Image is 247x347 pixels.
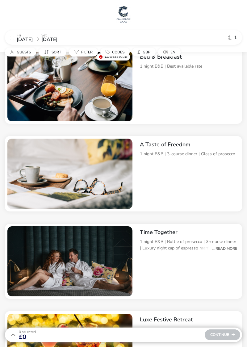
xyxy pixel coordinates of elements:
[100,48,132,56] naf-pibe-menu-bar-item: Codes
[140,63,237,69] p: 1 night B&B | Best available rate
[116,5,131,23] img: Main Website
[69,48,98,56] button: Filter
[5,48,36,56] button: Guests
[39,48,69,56] naf-pibe-menu-bar-item: Sort
[69,48,100,56] naf-pibe-menu-bar-item: Filter
[140,141,237,148] h2: A Taste of Freedom
[39,48,66,56] button: Sort
[17,36,33,43] span: [DATE]
[112,50,124,55] span: Codes
[41,36,57,43] span: [DATE]
[41,33,57,37] p: Sat
[140,316,237,323] h2: Luxe Festive Retreat
[170,50,175,55] span: en
[17,50,31,55] span: Guests
[135,48,242,86] div: Bed & Breakfast1 night B&B | Best available rate
[7,51,132,121] swiper-slide: 1 / 1
[100,48,130,56] button: Codes
[234,35,237,40] span: 1
[209,246,237,251] div: ... Read More
[140,151,237,157] p: 1 night B&B | 3-course dinner | Glass of prosecco
[17,33,33,37] p: Fri
[140,229,237,236] h2: Time Together
[81,50,93,55] span: Filter
[158,48,183,56] naf-pibe-menu-bar-item: en
[5,48,39,56] naf-pibe-menu-bar-item: Guests
[135,224,242,261] div: Time Together1 night B&B | Bottle of prosecco | 3-course dinner | Luxury night cap of espresso ma...
[7,226,132,297] swiper-slide: 1 / 1
[158,48,181,56] button: en
[140,238,237,251] p: 1 night B&B | Bottle of prosecco | 3-course dinner | Luxury night cap of espresso martinis & salt...
[143,50,150,55] span: GBP
[140,326,237,339] p: 1 night B&B | 3-course dinner | Christmas Festive Cocktail
[5,30,242,45] div: Fri[DATE]Sat[DATE]1
[19,334,36,340] span: £0
[135,136,242,173] div: A Taste of Freedom1 night B&B | 3-course dinner | Glass of prosecco
[19,329,36,334] span: 0 Selected
[7,139,132,209] swiper-slide: 1 / 1
[205,329,240,340] div: Continue
[210,333,235,337] span: Continue
[137,49,140,55] i: £
[132,48,158,56] naf-pibe-menu-bar-item: £GBP
[52,50,61,55] span: Sort
[132,48,156,56] button: £GBP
